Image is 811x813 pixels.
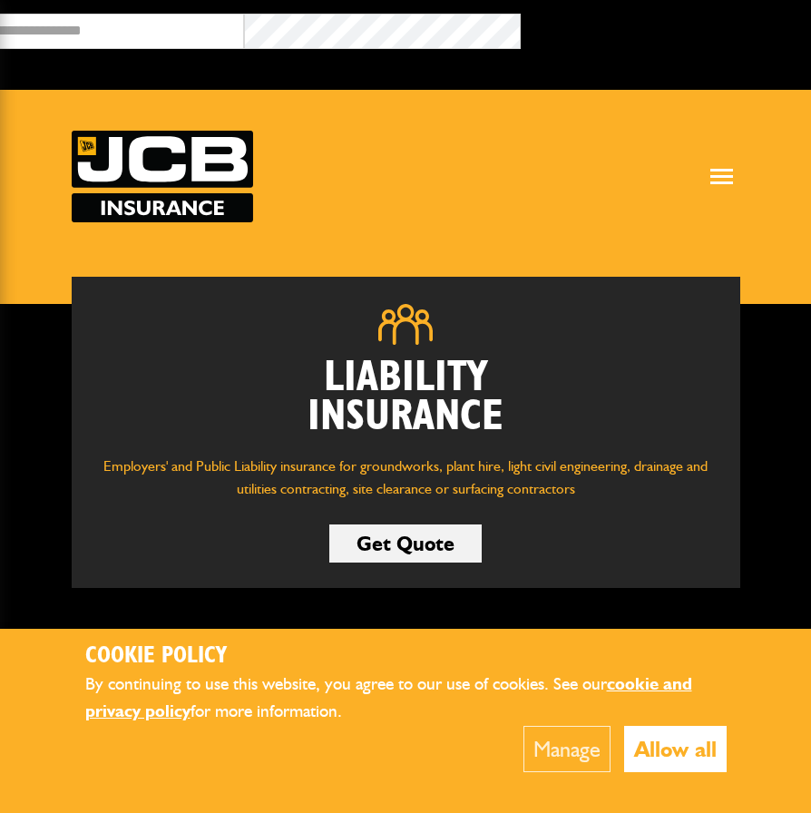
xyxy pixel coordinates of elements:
h2: Cookie Policy [85,642,727,671]
button: Manage [523,726,611,772]
img: JCB Insurance Services logo [72,131,253,222]
a: Get Quote [329,524,482,563]
button: Allow all [624,726,727,772]
h2: Liability Insurance [99,358,713,436]
p: By continuing to use this website, you agree to our use of cookies. See our for more information. [85,671,727,726]
a: JCB Insurance Services [72,131,253,222]
p: Employers' and Public Liability insurance for groundworks, plant hire, light civil engineering, d... [99,455,713,501]
button: Broker Login [521,14,797,42]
